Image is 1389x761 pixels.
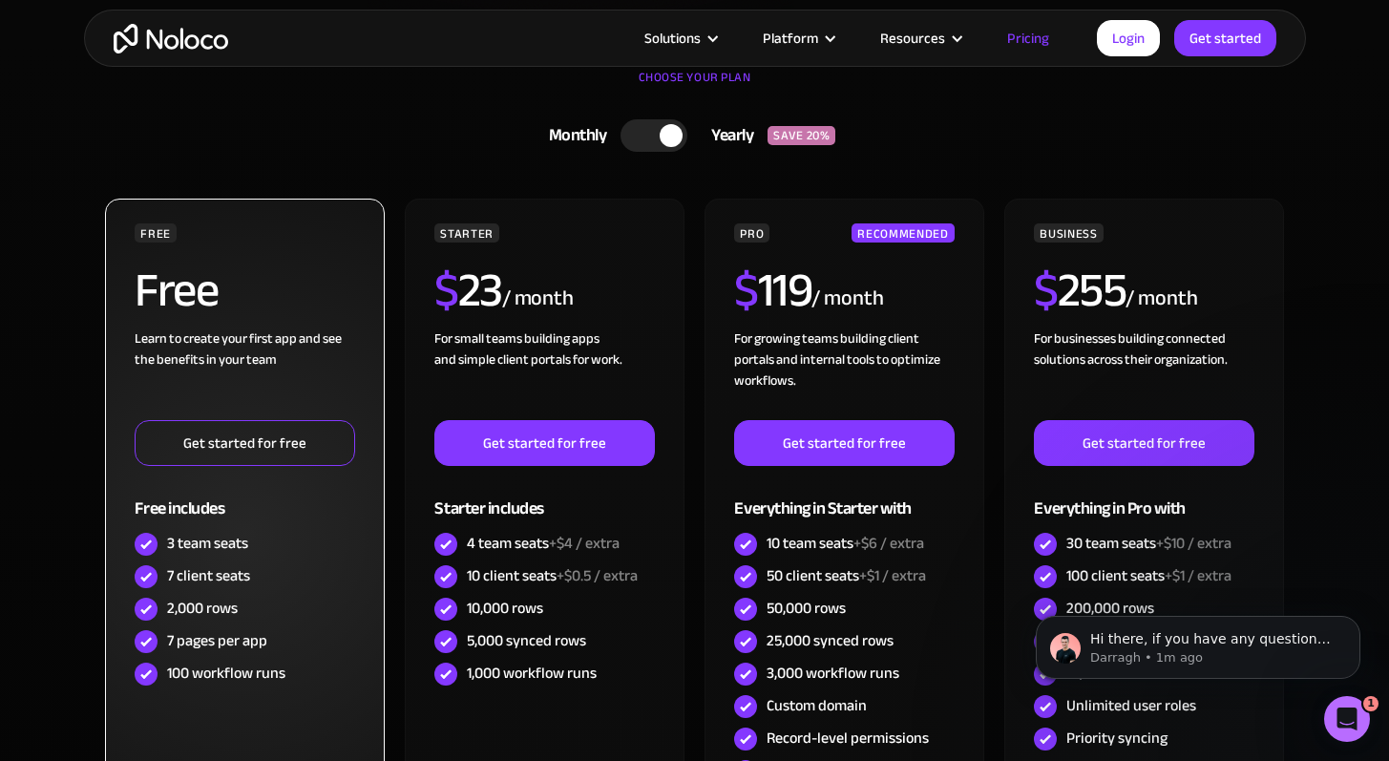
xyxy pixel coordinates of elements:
div: Free includes [135,466,354,528]
span: +$4 / extra [549,529,620,558]
div: CHOOSE YOUR PLAN [103,63,1287,111]
div: Record-level permissions [767,728,929,749]
div: 5,000 synced rows [467,630,586,651]
div: Learn to create your first app and see the benefits in your team ‍ [135,328,354,420]
div: Starter includes [434,466,654,528]
div: SAVE 20% [768,126,835,145]
div: Solutions [644,26,701,51]
div: RECOMMENDED [852,223,954,243]
div: BUSINESS [1034,223,1103,243]
div: 50 client seats [767,565,926,586]
div: 3 team seats [167,533,248,554]
span: +$1 / extra [859,561,926,590]
div: 25,000 synced rows [767,630,894,651]
div: Platform [739,26,856,51]
a: home [114,24,228,53]
span: 1 [1363,696,1378,711]
div: / month [502,284,574,314]
span: $ [434,245,458,335]
div: Resources [880,26,945,51]
iframe: Intercom notifications message [1007,576,1389,709]
div: 50,000 rows [767,598,846,619]
h2: 23 [434,266,502,314]
div: Solutions [621,26,739,51]
a: Get started for free [1034,420,1253,466]
div: / month [811,284,883,314]
div: 4 team seats [467,533,620,554]
a: Login [1097,20,1160,56]
div: 100 workflow runs [167,663,285,684]
div: 2,000 rows [167,598,238,619]
div: STARTER [434,223,498,243]
iframe: Intercom live chat [1324,696,1370,742]
h2: 119 [734,266,811,314]
span: +$6 / extra [853,529,924,558]
div: 10 client seats [467,565,638,586]
span: +$1 / extra [1165,561,1231,590]
div: 10,000 rows [467,598,543,619]
div: / month [1126,284,1197,314]
div: Everything in Pro with [1034,466,1253,528]
div: FREE [135,223,177,243]
div: Yearly [687,121,768,150]
div: 10 team seats [767,533,924,554]
div: For businesses building connected solutions across their organization. ‍ [1034,328,1253,420]
div: Priority syncing [1066,728,1168,749]
div: Monthly [525,121,621,150]
div: Everything in Starter with [734,466,954,528]
span: $ [734,245,758,335]
span: +$10 / extra [1156,529,1231,558]
a: Pricing [983,26,1073,51]
div: 3,000 workflow runs [767,663,899,684]
span: +$0.5 / extra [557,561,638,590]
a: Get started for free [434,420,654,466]
div: 100 client seats [1066,565,1231,586]
div: Custom domain [767,695,867,716]
div: For growing teams building client portals and internal tools to optimize workflows. [734,328,954,420]
div: For small teams building apps and simple client portals for work. ‍ [434,328,654,420]
div: PRO [734,223,769,243]
h2: 255 [1034,266,1126,314]
div: 30 team seats [1066,533,1231,554]
h2: Free [135,266,218,314]
a: Get started for free [135,420,354,466]
div: Resources [856,26,983,51]
div: 7 client seats [167,565,250,586]
div: Platform [763,26,818,51]
div: 7 pages per app [167,630,267,651]
span: $ [1034,245,1058,335]
div: 1,000 workflow runs [467,663,597,684]
a: Get started for free [734,420,954,466]
div: Unlimited user roles [1066,695,1196,716]
a: Get started [1174,20,1276,56]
